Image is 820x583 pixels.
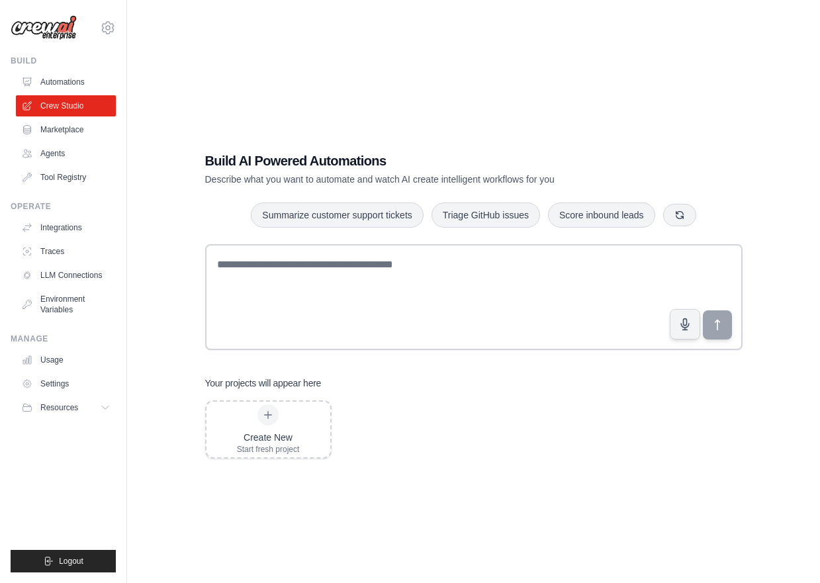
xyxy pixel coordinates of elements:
div: Build [11,56,116,66]
a: Traces [16,241,116,262]
a: Automations [16,71,116,93]
h3: Your projects will appear here [205,377,322,390]
img: Logo [11,15,77,40]
button: Get new suggestions [663,204,696,226]
div: Create New [237,431,300,444]
a: Integrations [16,217,116,238]
button: Resources [16,397,116,418]
a: Usage [16,349,116,371]
button: Triage GitHub issues [432,202,540,228]
span: Logout [59,556,83,566]
a: LLM Connections [16,265,116,286]
button: Click to speak your automation idea [670,309,700,339]
div: Operate [11,201,116,212]
a: Crew Studio [16,95,116,116]
button: Score inbound leads [548,202,655,228]
a: Tool Registry [16,167,116,188]
h1: Build AI Powered Automations [205,152,650,170]
div: Manage [11,334,116,344]
a: Agents [16,143,116,164]
a: Marketplace [16,119,116,140]
a: Settings [16,373,116,394]
p: Describe what you want to automate and watch AI create intelligent workflows for you [205,173,650,186]
button: Summarize customer support tickets [251,202,423,228]
div: Start fresh project [237,444,300,455]
button: Logout [11,550,116,572]
a: Environment Variables [16,289,116,320]
span: Resources [40,402,78,413]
